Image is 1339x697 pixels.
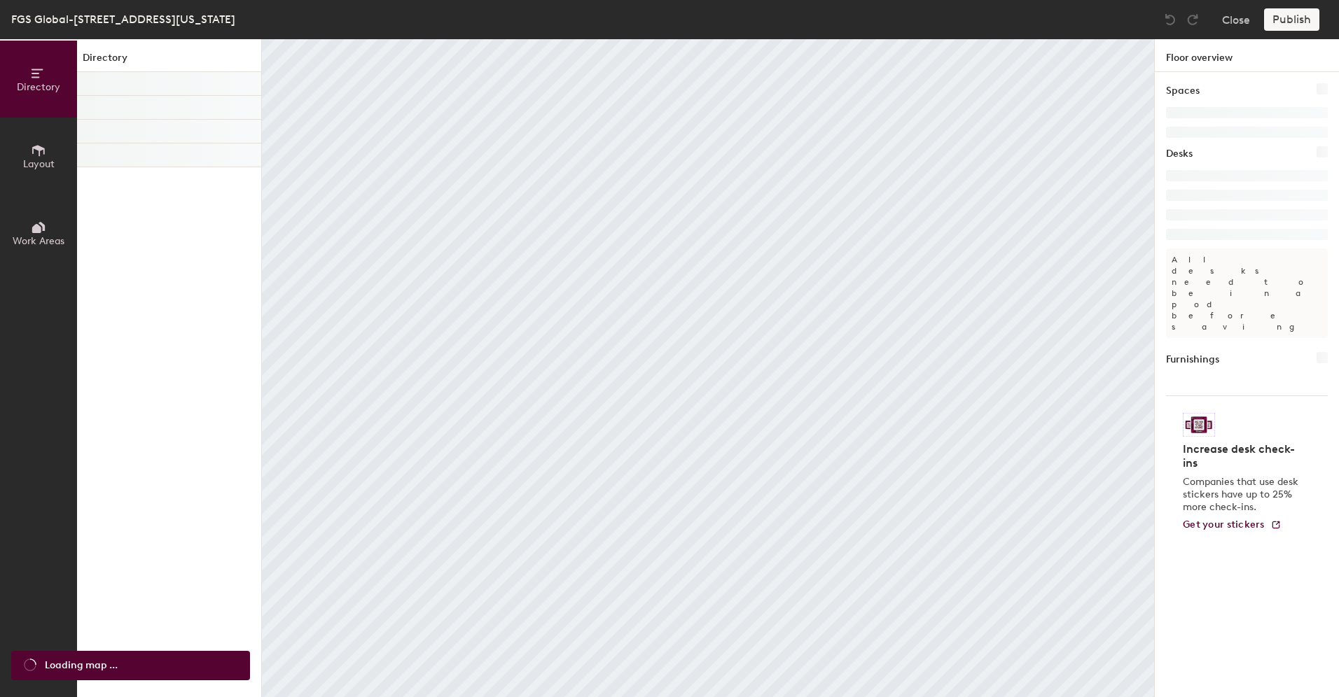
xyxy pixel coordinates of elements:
span: Directory [17,81,60,93]
span: Work Areas [13,235,64,247]
h1: Floor overview [1155,39,1339,72]
span: Layout [23,158,55,170]
h1: Furnishings [1166,352,1219,367]
canvas: Map [262,39,1154,697]
img: Sticker logo [1183,413,1215,437]
h1: Spaces [1166,83,1200,99]
h4: Increase desk check-ins [1183,442,1303,470]
img: Undo [1163,13,1177,27]
p: All desks need to be in a pod before saving [1166,248,1328,338]
span: Get your stickers [1183,519,1265,530]
a: Get your stickers [1183,519,1282,531]
button: Close [1222,8,1250,31]
img: Redo [1186,13,1200,27]
p: Companies that use desk stickers have up to 25% more check-ins. [1183,476,1303,514]
h1: Directory [77,50,261,72]
span: Loading map ... [45,658,118,673]
div: FGS Global-[STREET_ADDRESS][US_STATE] [11,10,235,28]
h1: Desks [1166,146,1193,162]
